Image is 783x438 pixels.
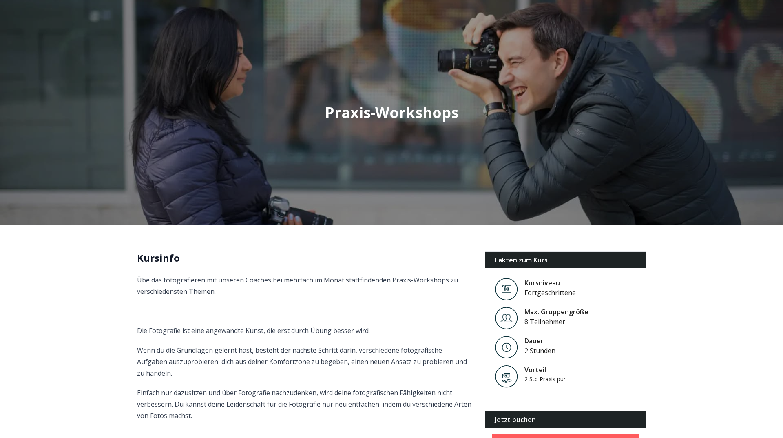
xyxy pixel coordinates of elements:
[524,375,594,383] div: 2 Std Praxis pur
[524,365,594,375] div: Vorteil
[137,325,472,336] p: Die Fotografie ist eine angewandte Kunst, die erst durch Übung besser wird.
[495,365,518,388] img: Vorteil
[524,336,555,346] div: Dauer
[137,274,472,297] p: Übe das fotografieren mit unseren Coaches bei mehrfach im Monat stattfindenden Praxis-Workshops z...
[495,307,518,329] img: Level
[495,278,518,300] img: Level
[485,411,646,428] div: Jetzt buchen
[137,387,472,421] p: Einfach nur dazusitzen und über Fotografie nachzudenken, wird deine fotografischen Fähigkeiten ni...
[524,307,588,317] div: Max. Gruppengröße
[524,317,588,327] div: 8 Teilnehmer
[495,336,518,358] img: Level
[524,278,576,288] div: Kursniveau
[485,252,646,268] div: Fakten zum Kurs
[524,346,555,356] div: 2 Stunden
[137,345,472,379] p: Wenn du die Grundlagen gelernt hast, besteht der nächste Schritt darin, verschiedene fotografisch...
[524,288,576,298] div: Fortgeschrittene
[325,102,458,122] span: Praxis-Workshops
[137,251,472,265] h2: Kursinfo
